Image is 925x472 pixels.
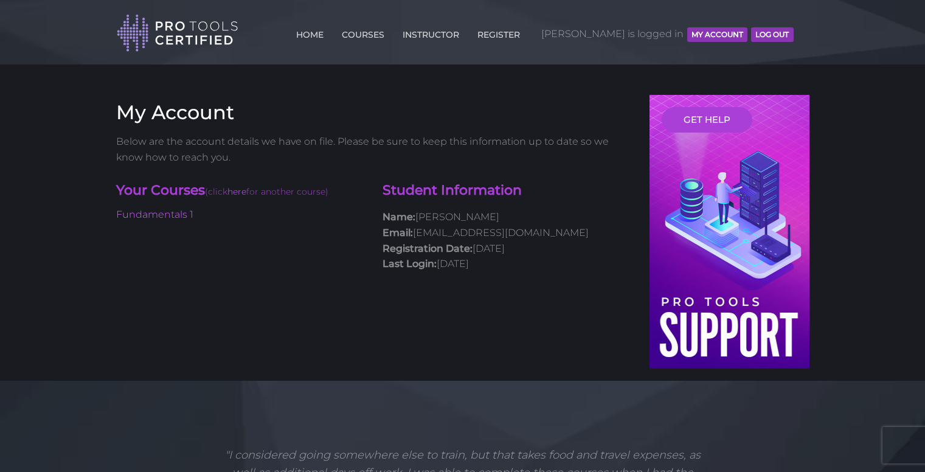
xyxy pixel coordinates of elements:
a: GET HELP [662,107,752,133]
a: REGISTER [474,23,523,42]
span: (click for another course) [205,186,328,197]
h4: Your Courses [116,181,365,201]
a: INSTRUCTOR [400,23,462,42]
p: Below are the account details we have on file. Please be sure to keep this information up to date... [116,134,632,165]
strong: Registration Date: [383,243,473,254]
a: COURSES [339,23,387,42]
strong: Email: [383,227,413,238]
button: Log Out [751,27,793,42]
p: [PERSON_NAME] [EMAIL_ADDRESS][DOMAIN_NAME] [DATE] [DATE] [383,209,631,271]
strong: Last Login: [383,258,437,269]
strong: Name: [383,211,415,223]
img: Pro Tools Certified Logo [117,13,238,53]
h4: Student Information [383,181,631,200]
a: here [227,186,246,197]
h3: My Account [116,101,632,124]
a: Fundamentals 1 [116,209,193,220]
span: [PERSON_NAME] is logged in [541,16,794,52]
a: HOME [293,23,327,42]
button: MY ACCOUNT [687,27,747,42]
